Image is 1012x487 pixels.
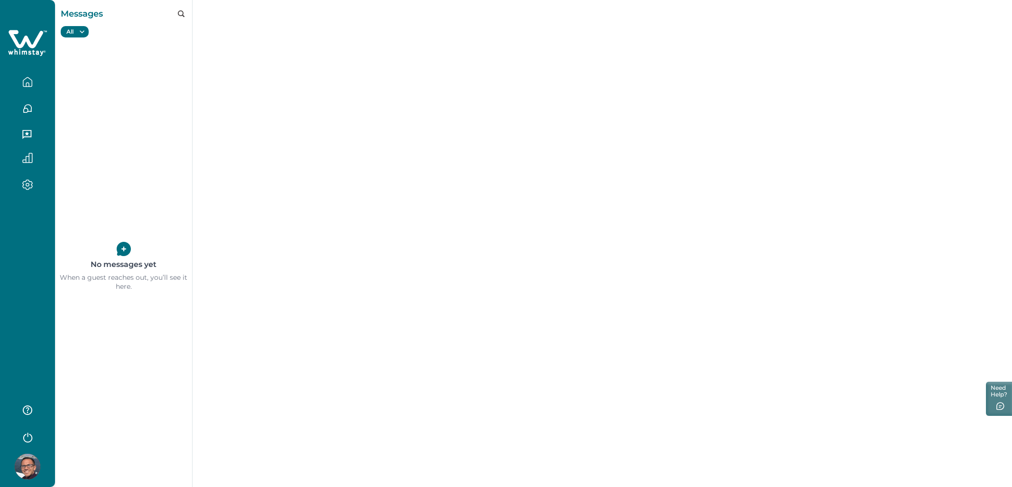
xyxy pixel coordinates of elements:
[55,273,192,292] p: When a guest reaches out, you’ll see it here.
[61,26,89,37] button: All
[178,10,184,17] button: search-icon
[15,454,40,479] img: Whimstay Host
[91,256,156,273] p: No messages yet
[61,7,103,21] p: Messages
